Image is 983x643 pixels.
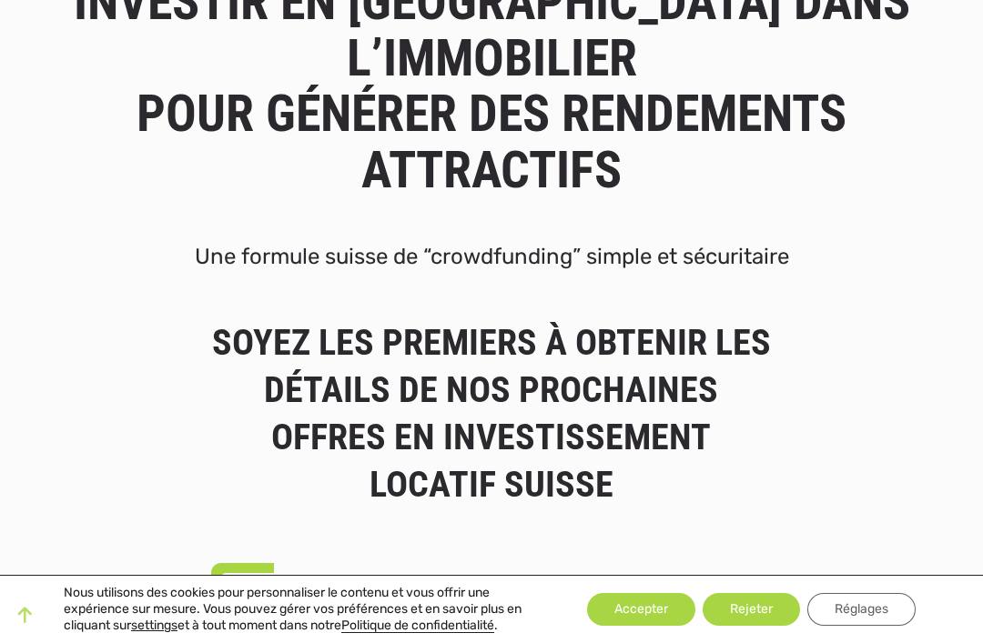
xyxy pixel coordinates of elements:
[341,618,494,633] a: Politique de confidentialité
[280,75,344,91] span: Téléphone
[64,585,554,634] p: Nous utilisons des cookies pour personnaliser le contenu et vous offrir une expérience sur mesure...
[280,1,309,16] span: Nom
[807,593,916,626] button: Réglages
[703,593,800,626] button: Rejeter
[587,593,695,626] button: Accepter
[211,563,274,626] img: top-left-green
[211,319,772,508] h2: SOYEZ LES PREMIERS À OBTENIR LES DÉTAILS DE NOS PROCHAINES OFFRES EN INVESTISSEMENT LOCATIF SUISSE
[66,221,917,292] p: Une formule suisse de “crowdfunding” simple et sécuritaire
[131,618,177,634] button: settings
